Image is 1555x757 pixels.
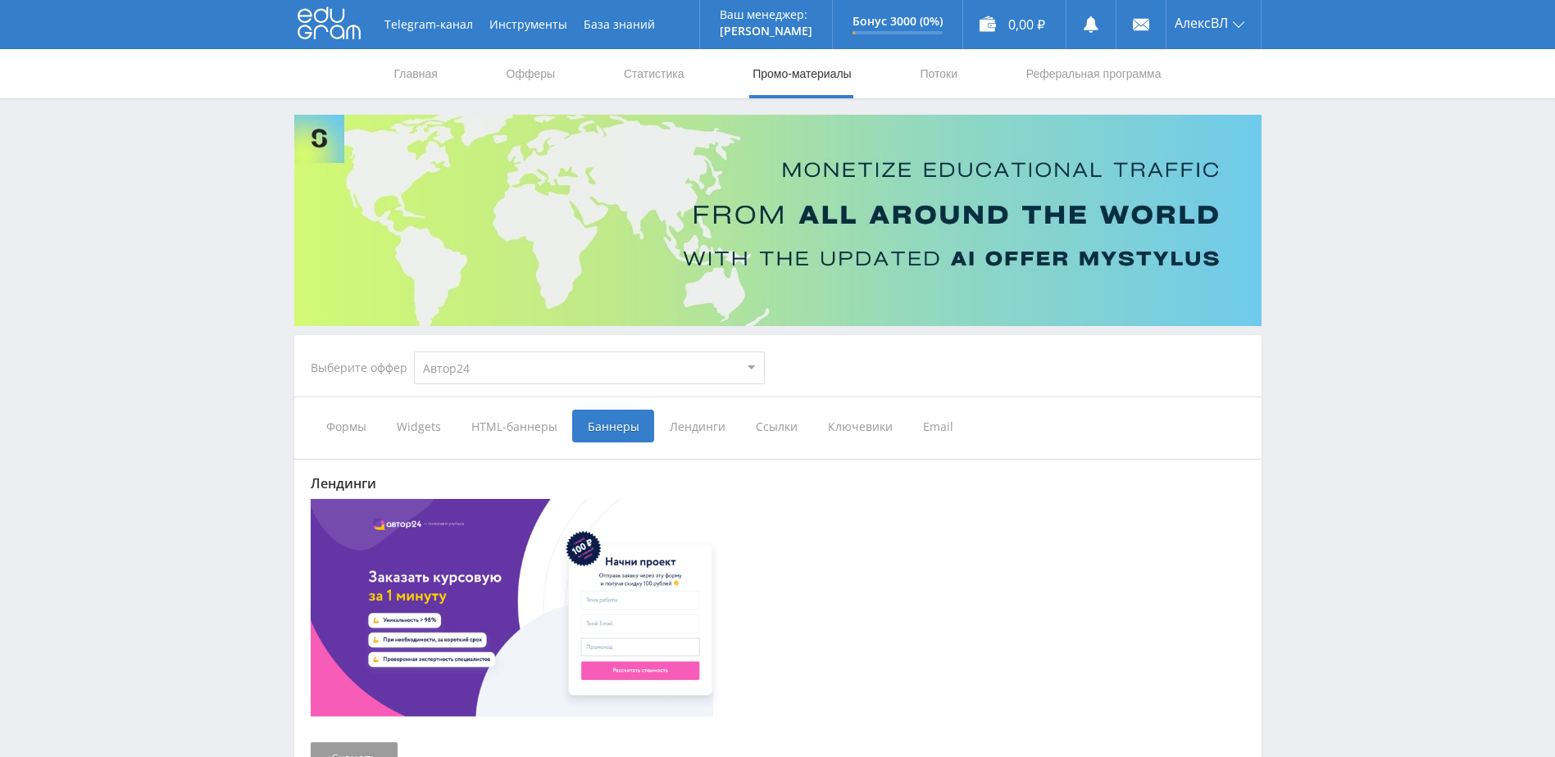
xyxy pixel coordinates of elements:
a: Офферы [505,49,557,98]
span: Формы [311,410,381,442]
a: Главная [393,49,439,98]
span: Ссылки [740,410,812,442]
p: [PERSON_NAME] [720,25,812,38]
span: Лендинги [654,410,740,442]
span: Ключевики [812,410,907,442]
a: Статистика [622,49,686,98]
p: Ваш менеджер: [720,8,812,21]
span: HTML-баннеры [456,410,572,442]
span: Email [907,410,969,442]
span: АлексВЛ [1175,16,1228,29]
div: Лендинги [311,476,1245,491]
span: Widgets [381,410,456,442]
p: Бонус 3000 (0%) [853,15,943,28]
img: Banner [294,115,1262,326]
a: Промо-материалы [751,49,853,98]
span: Баннеры [572,410,654,442]
img: kurs1_a24.png [311,499,770,732]
a: Реферальная программа [1025,49,1163,98]
div: Выберите оффер [311,361,414,374]
a: Потоки [918,49,959,98]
